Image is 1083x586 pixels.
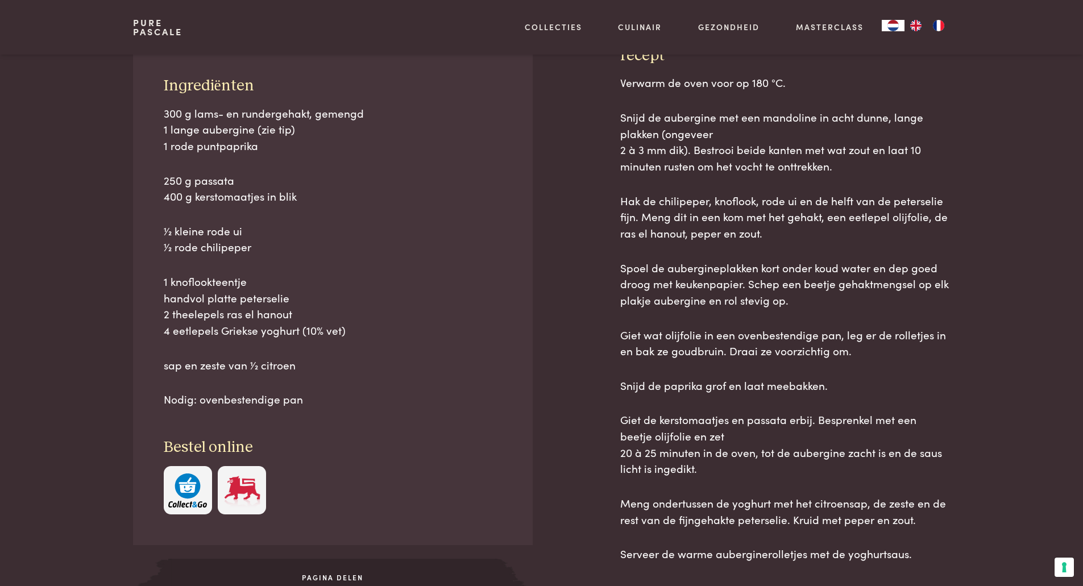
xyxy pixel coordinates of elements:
[164,188,297,203] span: 400 g kerstomaatjes in blik
[164,239,251,254] span: 1⁄2 rode chilipeper
[620,495,946,527] span: Meng ondertussen de yoghurt met het citroensap, de zeste en de rest van de fijngehakte peterselie...
[164,290,289,305] span: handvol platte peterselie
[164,273,247,289] span: 1 knoflookteentje
[620,377,828,393] span: Snijd de paprika grof en laat meebakken.
[164,78,254,94] span: Ingrediënten
[882,20,904,31] a: NL
[164,357,296,372] span: sap en zeste van 1⁄2 citroen
[620,46,950,66] h3: recept
[620,327,946,359] span: Giet wat olijfolie in een ovenbestendige pan, leg er de rolletjes in en bak ze goudbruin. Draai z...
[164,172,234,188] span: 250 g passata
[133,18,182,36] a: PurePascale
[525,21,582,33] a: Collecties
[164,121,295,136] span: 1 lange aubergine (zie tip)
[698,21,760,33] a: Gezondheid
[620,546,912,561] span: Serveer de warme auberginerolletjes met de yoghurtsaus.
[796,21,864,33] a: Masterclass
[620,260,949,307] span: Spoel de aubergineplakken kort onder koud water en dep goed droog met keukenpapier. Schep een bee...
[1055,558,1074,577] button: Uw voorkeuren voor toestemming voor trackingtechnologieën
[164,391,303,406] span: Nodig: ovenbestendige pan
[904,20,950,31] ul: Language list
[164,105,364,120] span: 300 g lams- en rundergehakt, gemengd
[904,20,927,31] a: EN
[620,109,923,141] span: Snijd de aubergine met een mandoline in acht dunne, lange plakken (ongeveer
[927,20,950,31] a: FR
[620,74,786,90] span: Verwarm de oven voor op 180 °C.
[223,473,262,508] img: Delhaize
[164,138,258,153] span: 1 rode puntpaprika
[618,21,662,33] a: Culinair
[620,193,948,240] span: Hak de chilipeper, knoflook, rode ui en de helft van de peterselie fijn. Meng dit in een kom met ...
[164,306,292,321] span: 2 theelepels ras el hanout
[168,572,497,583] span: Pagina delen
[882,20,950,31] aside: Language selected: Nederlands
[620,142,921,173] span: 2 à 3 mm dik). Bestrooi beide kanten met wat zout en laat 10 minuten rusten om het vocht te ontt...
[164,223,242,238] span: 1⁄2 kleine rode ui
[882,20,904,31] div: Language
[620,412,916,443] span: Giet de kerstomaatjes en passata erbij. Besprenkel met een beetje olijfolie en zet
[164,322,346,338] span: 4 eetlepels Griekse yoghurt (10% vet)
[168,473,207,508] img: c308188babc36a3a401bcb5cb7e020f4d5ab42f7cacd8327e500463a43eeb86c.svg
[164,438,503,458] h3: Bestel online
[620,444,942,476] span: 20 à 25 minuten in de oven, tot de aubergine zacht is en de saus licht is ingedikt.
